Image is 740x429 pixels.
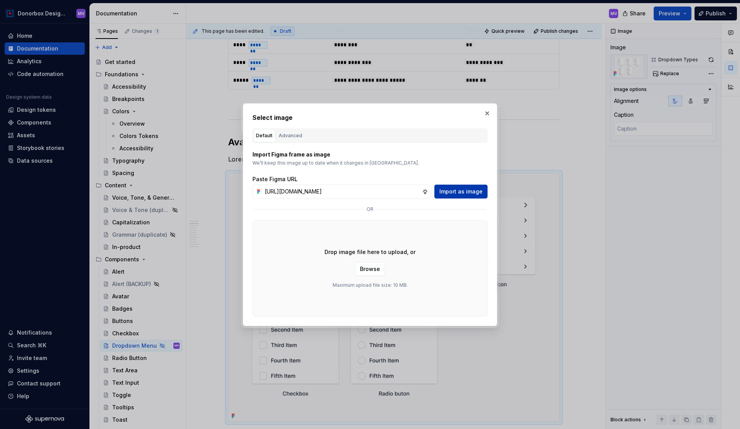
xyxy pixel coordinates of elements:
[439,188,483,195] span: Import as image
[367,206,373,212] p: or
[279,132,302,140] div: Advanced
[252,113,488,122] h2: Select image
[333,282,408,288] p: Maximum upload file size: 10 MB.
[252,175,298,183] label: Paste Figma URL
[256,132,272,140] div: Default
[262,185,422,199] input: https://figma.com/file...
[434,185,488,199] button: Import as image
[360,265,380,273] span: Browse
[325,248,415,256] p: Drop image file here to upload, or
[252,160,488,166] p: We’ll keep this image up to date when it changes in [GEOGRAPHIC_DATA].
[355,262,385,276] button: Browse
[252,151,488,158] p: Import Figma frame as image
